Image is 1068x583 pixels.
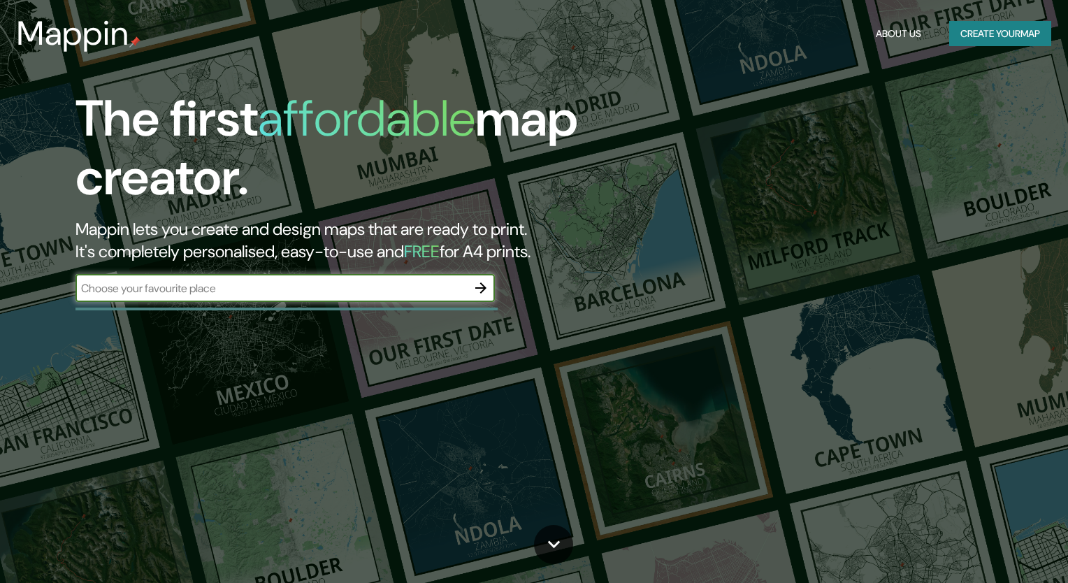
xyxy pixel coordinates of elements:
[75,89,609,218] h1: The first map creator.
[75,280,467,296] input: Choose your favourite place
[949,21,1051,47] button: Create yourmap
[75,218,609,263] h2: Mappin lets you create and design maps that are ready to print. It's completely personalised, eas...
[129,36,140,48] img: mappin-pin
[870,21,927,47] button: About Us
[258,86,475,151] h1: affordable
[404,240,440,262] h5: FREE
[17,14,129,53] h3: Mappin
